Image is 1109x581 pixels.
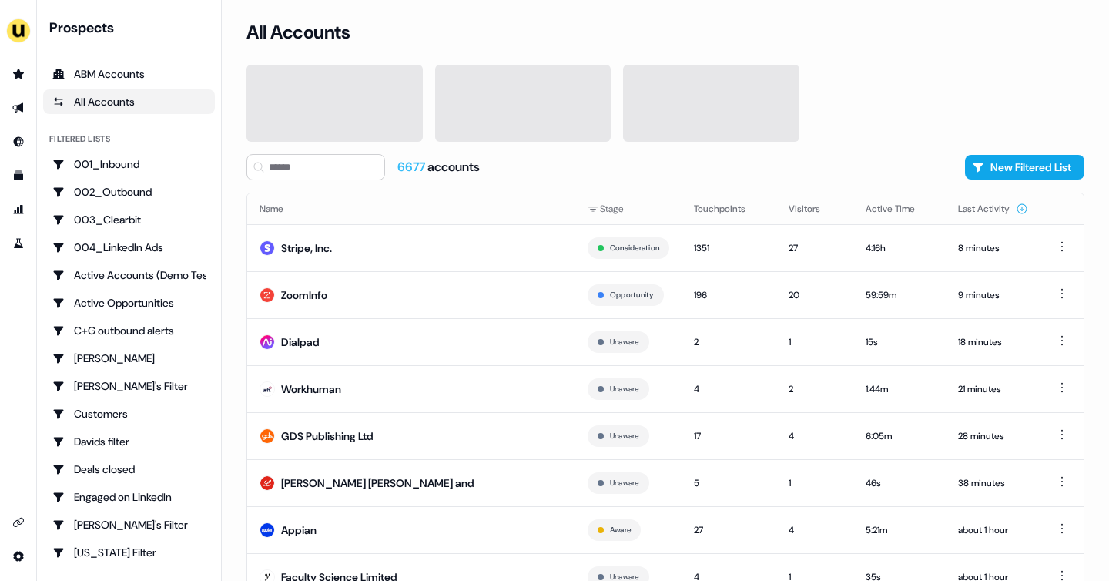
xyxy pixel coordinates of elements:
div: 21 minutes [958,381,1028,397]
div: 196 [694,287,764,303]
a: Go to Georgia Filter [43,540,215,565]
div: 4 [694,381,764,397]
div: 1351 [694,240,764,256]
button: New Filtered List [965,155,1084,180]
div: 20 [789,287,841,303]
div: 17 [694,428,764,444]
div: 28 minutes [958,428,1028,444]
div: Deals closed [52,462,206,477]
div: 4 [789,522,841,538]
div: 27 [694,522,764,538]
div: Stripe, Inc. [281,240,332,256]
a: Go to Active Opportunities [43,290,215,315]
div: 27 [789,240,841,256]
a: Go to 002_Outbound [43,180,215,204]
div: 2 [694,334,764,350]
a: Go to Davids filter [43,429,215,454]
a: All accounts [43,89,215,114]
button: Consideration [610,241,659,255]
button: Unaware [610,476,639,490]
button: Unaware [610,335,639,349]
div: [PERSON_NAME] [PERSON_NAME] and [281,475,474,491]
a: Go to Charlotte's Filter [43,374,215,398]
div: C+G outbound alerts [52,323,206,338]
div: ZoomInfo [281,287,327,303]
button: Unaware [610,382,639,396]
div: Dialpad [281,334,320,350]
div: Stage [588,201,669,217]
a: Go to Geneviève's Filter [43,512,215,537]
h3: All Accounts [246,21,350,44]
button: Active Time [866,195,933,223]
a: Go to Customers [43,401,215,426]
div: 004_LinkedIn Ads [52,240,206,255]
a: Go to Engaged on LinkedIn [43,485,215,509]
div: [PERSON_NAME]'s Filter [52,378,206,394]
div: 002_Outbound [52,184,206,200]
div: 6:05m [866,428,933,444]
div: ABM Accounts [52,66,206,82]
a: Go to attribution [6,197,31,222]
a: Go to integrations [6,544,31,569]
div: Filtered lists [49,133,110,146]
div: 9 minutes [958,287,1028,303]
th: Name [247,193,575,224]
a: Go to prospects [6,62,31,86]
a: Go to integrations [6,510,31,535]
a: Go to C+G outbound alerts [43,318,215,343]
div: All Accounts [52,94,206,109]
div: [US_STATE] Filter [52,545,206,560]
div: 4:16h [866,240,933,256]
div: 1 [789,334,841,350]
a: Go to Charlotte Stone [43,346,215,371]
div: Davids filter [52,434,206,449]
button: Touchpoints [694,195,764,223]
a: Go to 003_Clearbit [43,207,215,232]
div: 46s [866,475,933,491]
div: 18 minutes [958,334,1028,350]
div: Appian [281,522,317,538]
div: 1:44m [866,381,933,397]
button: Unaware [610,429,639,443]
div: 8 minutes [958,240,1028,256]
div: Prospects [49,18,215,37]
div: about 1 hour [958,522,1028,538]
div: Active Accounts (Demo Test) [52,267,206,283]
div: Engaged on LinkedIn [52,489,206,505]
a: ABM Accounts [43,62,215,86]
div: 38 minutes [958,475,1028,491]
a: Go to Deals closed [43,457,215,482]
a: Go to templates [6,163,31,188]
div: 2 [789,381,841,397]
button: Last Activity [958,195,1028,223]
div: Customers [52,406,206,421]
a: Go to Active Accounts (Demo Test) [43,263,215,287]
button: Aware [610,523,631,537]
a: Go to experiments [6,231,31,256]
div: 59:59m [866,287,933,303]
a: Go to 001_Inbound [43,152,215,176]
div: Workhuman [281,381,341,397]
div: 4 [789,428,841,444]
button: Visitors [789,195,839,223]
div: 5:21m [866,522,933,538]
span: 6677 [397,159,427,175]
div: 001_Inbound [52,156,206,172]
div: 003_Clearbit [52,212,206,227]
div: Active Opportunities [52,295,206,311]
a: Go to Inbound [6,129,31,154]
div: GDS Publishing Ltd [281,428,374,444]
div: 1 [789,475,841,491]
a: Go to outbound experience [6,96,31,120]
div: accounts [397,159,480,176]
a: Go to 004_LinkedIn Ads [43,235,215,260]
div: [PERSON_NAME] [52,351,206,366]
div: [PERSON_NAME]'s Filter [52,517,206,532]
button: Opportunity [610,288,654,302]
div: 5 [694,475,764,491]
div: 15s [866,334,933,350]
